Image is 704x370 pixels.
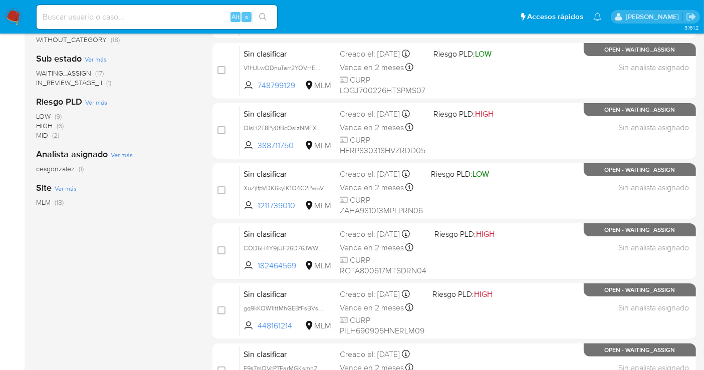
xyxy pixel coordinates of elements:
[245,12,248,22] span: s
[686,12,696,22] a: Salir
[253,10,273,24] button: search-icon
[684,24,699,32] span: 3.161.2
[527,12,583,22] span: Accesos rápidos
[37,11,277,24] input: Buscar usuario o caso...
[626,12,682,22] p: nancy.sanchezgarcia@mercadolibre.com.mx
[593,13,602,21] a: Notificaciones
[231,12,240,22] span: Alt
